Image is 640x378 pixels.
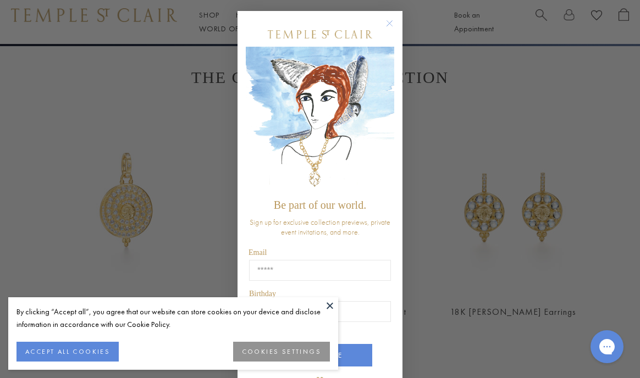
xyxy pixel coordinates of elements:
[233,342,330,362] button: COOKIES SETTINGS
[16,305,330,331] div: By clicking “Accept all”, you agree that our website can store cookies on your device and disclos...
[274,199,366,211] span: Be part of our world.
[16,342,119,362] button: ACCEPT ALL COOKIES
[268,30,372,38] img: Temple St. Clair
[249,248,267,257] span: Email
[250,217,390,237] span: Sign up for exclusive collection previews, private event invitations, and more.
[249,260,391,281] input: Email
[585,326,629,367] iframe: Gorgias live chat messenger
[249,290,276,298] span: Birthday
[246,47,394,193] img: c4a9eb12-d91a-4d4a-8ee0-386386f4f338.jpeg
[388,22,402,36] button: Close dialog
